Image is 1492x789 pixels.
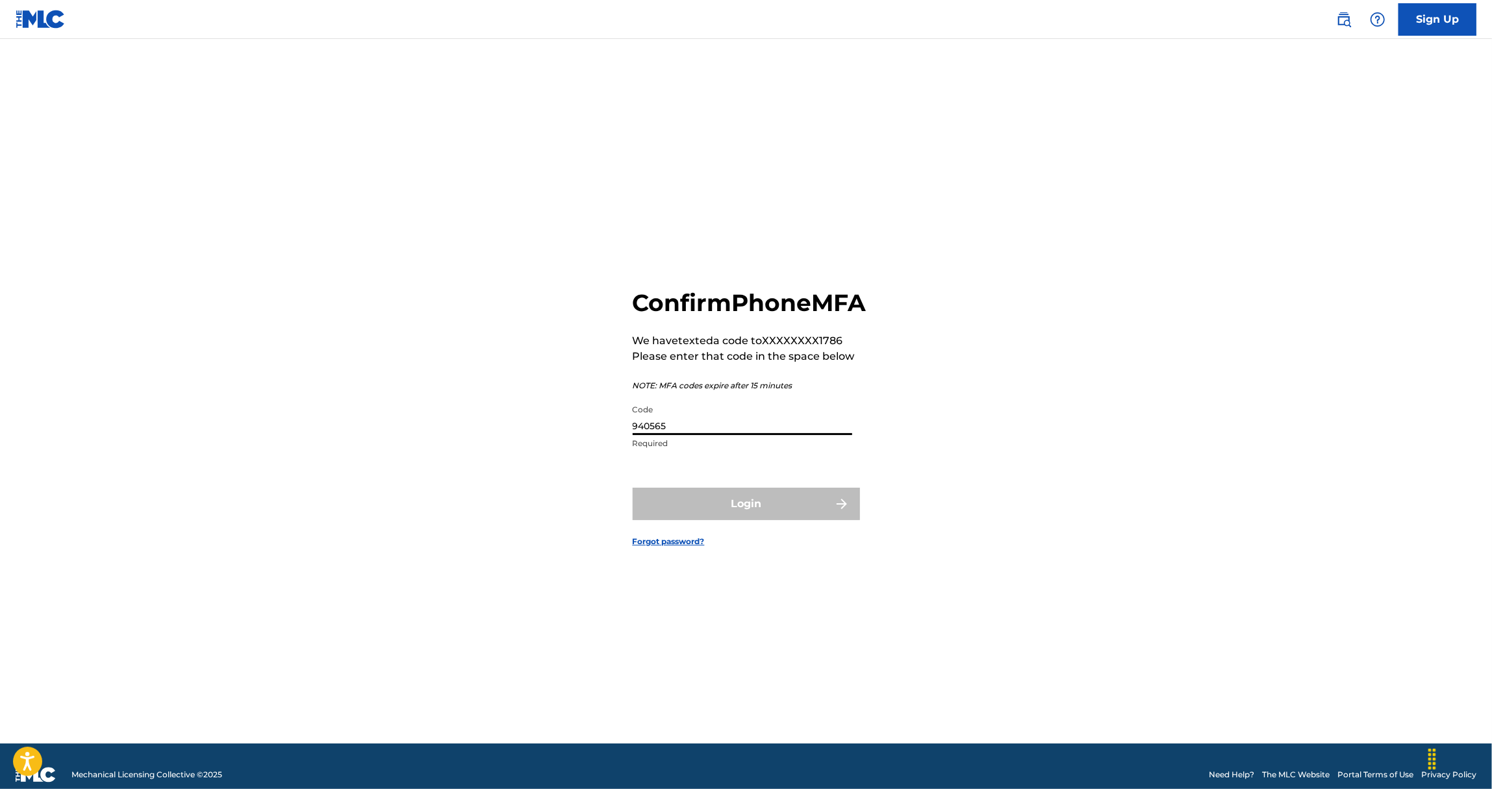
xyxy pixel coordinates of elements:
[1209,769,1254,781] a: Need Help?
[1398,3,1476,36] a: Sign Up
[633,536,705,547] a: Forgot password?
[16,10,66,29] img: MLC Logo
[1427,727,1492,789] iframe: Chat Widget
[633,438,852,449] p: Required
[1331,6,1357,32] a: Public Search
[1337,769,1413,781] a: Portal Terms of Use
[1262,769,1330,781] a: The MLC Website
[633,349,866,364] p: Please enter that code in the space below
[1421,769,1476,781] a: Privacy Policy
[633,333,866,349] p: We have texted a code to XXXXXXXX1786
[1422,740,1443,779] div: Drag
[1365,6,1391,32] div: Help
[1336,12,1352,27] img: search
[1370,12,1385,27] img: help
[71,769,222,781] span: Mechanical Licensing Collective © 2025
[633,380,866,392] p: NOTE: MFA codes expire after 15 minutes
[633,288,866,318] h2: Confirm Phone MFA
[16,767,56,783] img: logo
